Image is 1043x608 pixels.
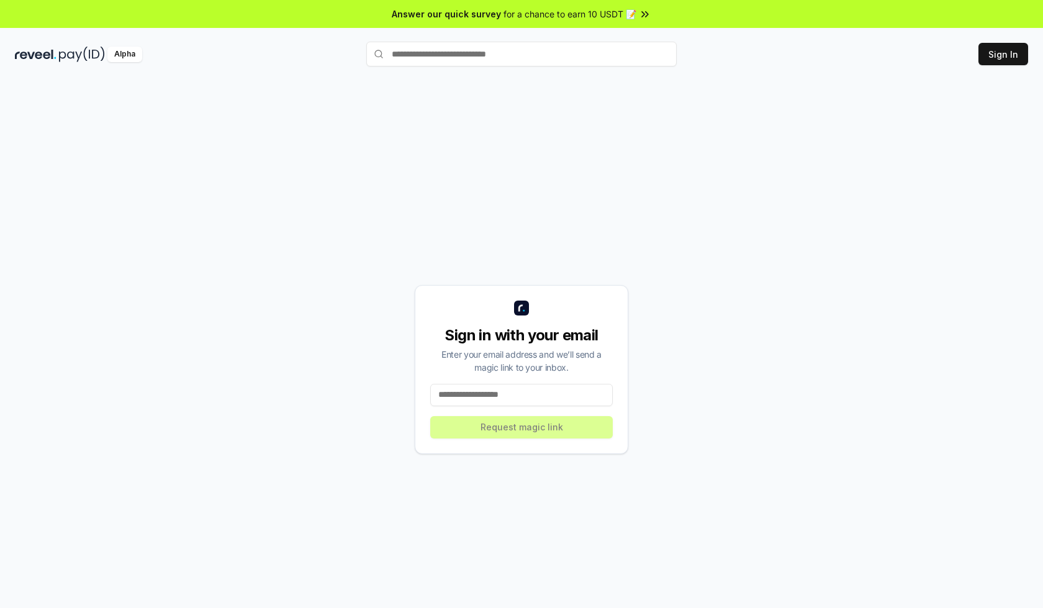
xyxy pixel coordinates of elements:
[503,7,636,20] span: for a chance to earn 10 USDT 📝
[430,325,613,345] div: Sign in with your email
[107,47,142,62] div: Alpha
[392,7,501,20] span: Answer our quick survey
[15,47,56,62] img: reveel_dark
[978,43,1028,65] button: Sign In
[430,348,613,374] div: Enter your email address and we’ll send a magic link to your inbox.
[514,301,529,315] img: logo_small
[59,47,105,62] img: pay_id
